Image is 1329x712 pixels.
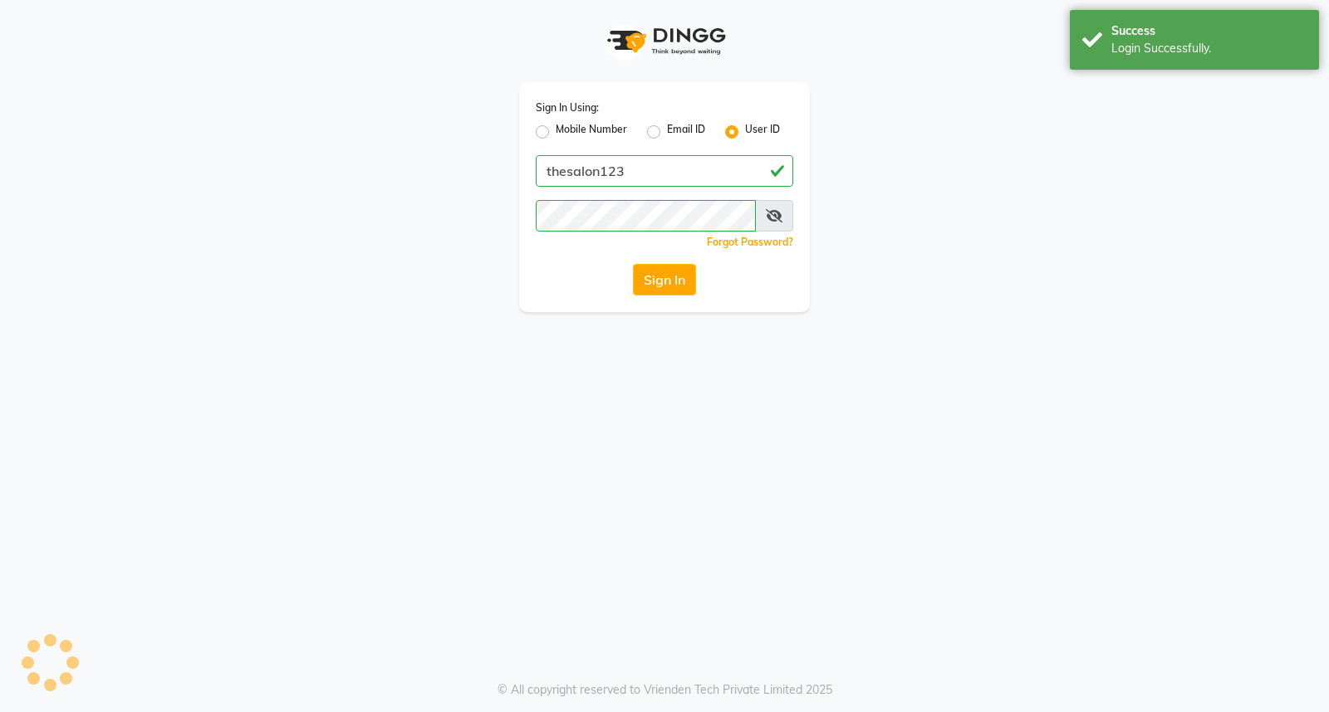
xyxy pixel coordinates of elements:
[536,200,756,232] input: Username
[536,155,793,187] input: Username
[633,264,696,295] button: Sign In
[536,100,599,115] label: Sign In Using:
[598,17,731,66] img: logo1.svg
[745,122,780,142] label: User ID
[1111,40,1307,57] div: Login Successfully.
[667,122,705,142] label: Email ID
[1111,22,1307,40] div: Success
[556,122,627,142] label: Mobile Number
[707,236,793,248] a: Forgot Password?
